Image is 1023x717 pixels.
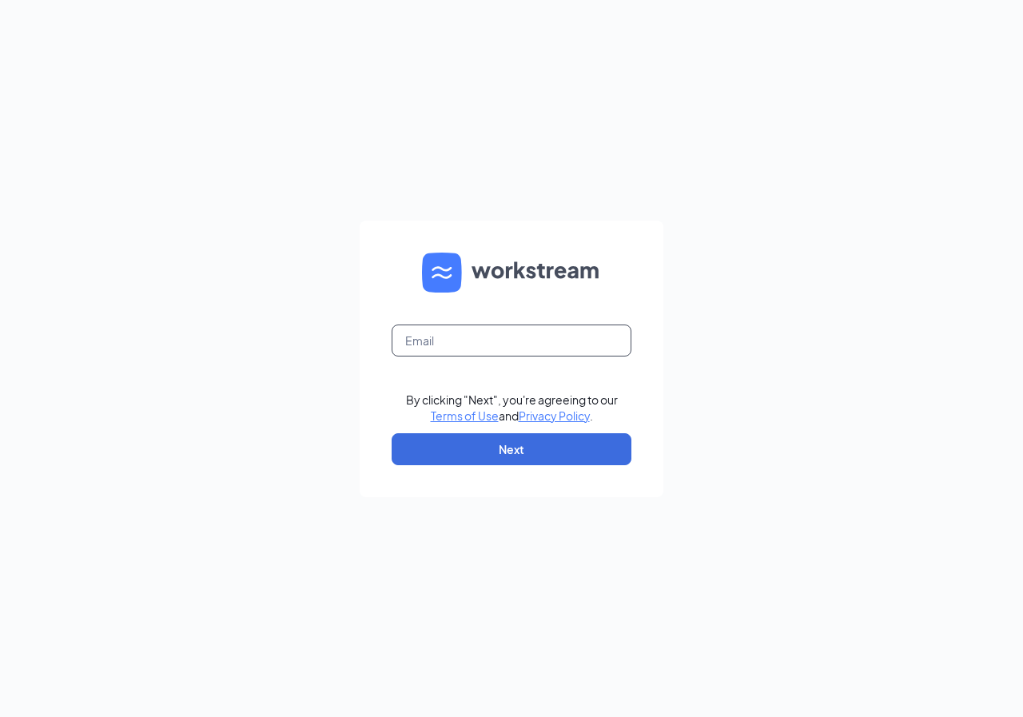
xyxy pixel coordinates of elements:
[406,392,618,424] div: By clicking "Next", you're agreeing to our and .
[431,408,499,423] a: Terms of Use
[392,433,631,465] button: Next
[519,408,590,423] a: Privacy Policy
[422,253,601,293] img: WS logo and Workstream text
[392,325,631,357] input: Email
